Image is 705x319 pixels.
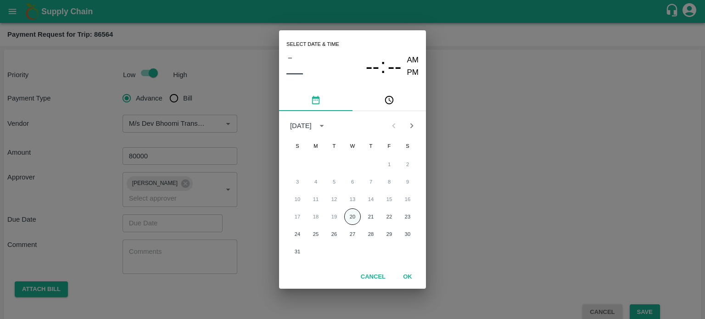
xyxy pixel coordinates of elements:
[286,38,339,51] span: Select date & time
[399,137,416,155] span: Saturday
[290,121,312,131] div: [DATE]
[381,137,397,155] span: Friday
[326,137,342,155] span: Tuesday
[289,137,306,155] span: Sunday
[326,226,342,242] button: 26
[289,226,306,242] button: 24
[288,51,292,63] span: –
[381,226,397,242] button: 29
[357,269,389,285] button: Cancel
[344,226,361,242] button: 27
[363,226,379,242] button: 28
[403,117,420,134] button: Next month
[380,54,386,78] span: :
[308,137,324,155] span: Monday
[407,67,419,79] button: PM
[344,137,361,155] span: Wednesday
[388,55,402,78] span: --
[286,51,294,63] button: –
[399,208,416,225] button: 23
[366,55,380,78] span: --
[388,54,402,78] button: --
[352,89,426,111] button: pick time
[363,208,379,225] button: 21
[308,226,324,242] button: 25
[381,208,397,225] button: 22
[286,63,303,82] button: ––
[289,243,306,260] button: 31
[344,208,361,225] button: 20
[363,137,379,155] span: Thursday
[366,54,380,78] button: --
[314,118,329,133] button: calendar view is open, switch to year view
[407,54,419,67] button: AM
[399,226,416,242] button: 30
[279,89,352,111] button: pick date
[393,269,422,285] button: OK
